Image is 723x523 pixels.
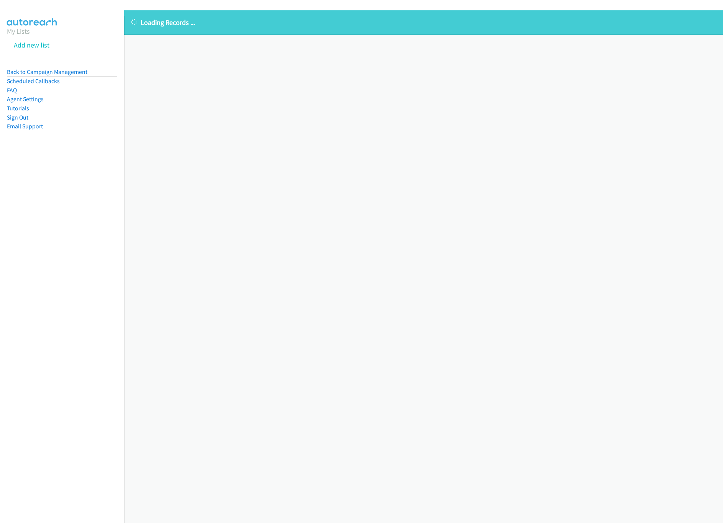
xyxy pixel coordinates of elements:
a: My Lists [7,27,30,36]
a: Add new list [14,41,49,49]
a: Email Support [7,123,43,130]
a: Scheduled Callbacks [7,77,60,85]
a: Sign Out [7,114,28,121]
a: Back to Campaign Management [7,68,87,75]
a: Tutorials [7,105,29,112]
a: Agent Settings [7,95,44,103]
p: Loading Records ... [131,17,716,28]
a: FAQ [7,87,17,94]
